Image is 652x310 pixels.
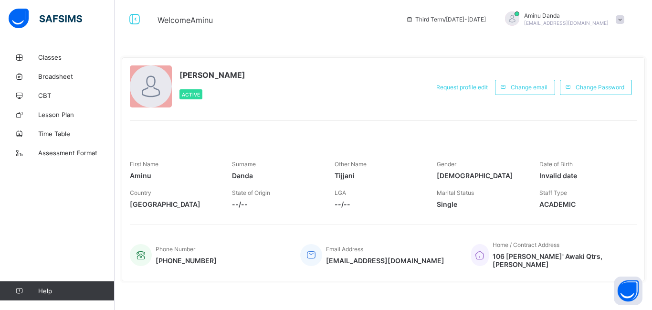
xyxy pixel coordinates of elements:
[539,160,573,168] span: Date of Birth
[156,246,195,253] span: Phone Number
[437,160,456,168] span: Gender
[232,200,320,208] span: --/--
[437,200,525,208] span: Single
[38,53,115,61] span: Classes
[539,200,627,208] span: ACADEMIC
[38,111,115,118] span: Lesson Plan
[437,171,525,180] span: [DEMOGRAPHIC_DATA]
[130,160,158,168] span: First Name
[158,15,213,25] span: Welcome Aminu
[182,92,200,97] span: Active
[524,20,609,26] span: [EMAIL_ADDRESS][DOMAIN_NAME]
[232,171,320,180] span: Danda
[232,160,256,168] span: Surname
[335,160,367,168] span: Other Name
[576,84,624,91] span: Change Password
[9,9,82,29] img: safsims
[437,189,474,196] span: Marital Status
[335,171,422,180] span: Tijjani
[539,171,627,180] span: Invalid date
[38,73,115,80] span: Broadsheet
[156,257,217,265] span: [PHONE_NUMBER]
[38,130,115,138] span: Time Table
[130,200,218,208] span: [GEOGRAPHIC_DATA]
[130,189,151,196] span: Country
[524,12,609,19] span: Aminu Danda
[493,241,559,248] span: Home / Contract Address
[539,189,567,196] span: Staff Type
[493,252,627,268] span: 106 [PERSON_NAME]' Awaki Qtrs, [PERSON_NAME]
[406,16,486,23] span: session/term information
[335,200,422,208] span: --/--
[38,149,115,157] span: Assessment Format
[326,246,363,253] span: Email Address
[511,84,547,91] span: Change email
[38,287,114,295] span: Help
[326,257,444,265] span: [EMAIL_ADDRESS][DOMAIN_NAME]
[335,189,346,196] span: LGA
[38,92,115,99] span: CBT
[130,171,218,180] span: Aminu
[614,277,642,305] button: Open asap
[436,84,488,91] span: Request profile edit
[232,189,270,196] span: State of Origin
[179,70,245,80] span: [PERSON_NAME]
[495,11,629,27] div: AminuDanda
